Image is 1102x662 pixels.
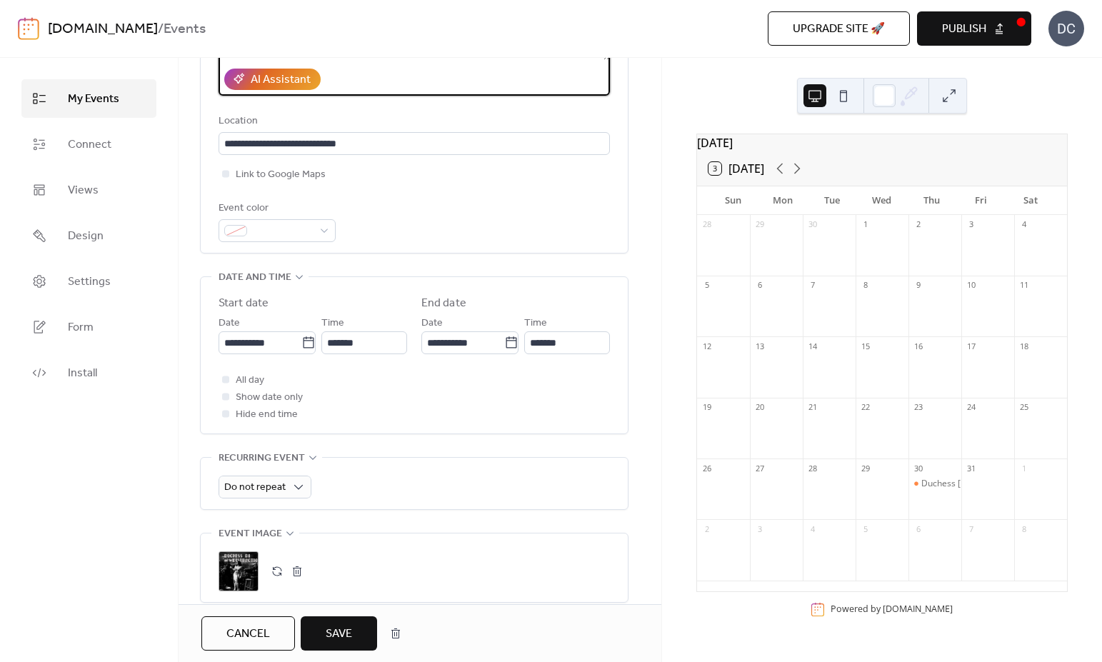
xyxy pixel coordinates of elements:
a: [DOMAIN_NAME] [883,603,953,616]
div: 19 [701,402,712,413]
div: 14 [807,341,818,351]
div: Location [219,113,607,130]
span: Show date only [236,389,303,406]
a: Form [21,308,156,346]
div: 17 [966,341,976,351]
button: Publish [917,11,1031,46]
div: [DATE] [697,134,1067,151]
div: 4 [807,523,818,534]
div: 4 [1018,219,1029,230]
div: Sun [708,186,758,215]
span: All day [236,372,264,389]
div: 3 [966,219,976,230]
b: Events [164,16,206,43]
span: Connect [68,136,111,154]
div: Tue [808,186,857,215]
a: Connect [21,125,156,164]
div: 8 [860,280,871,291]
div: 25 [1018,402,1029,413]
b: / [158,16,164,43]
div: 6 [913,523,923,534]
div: 5 [701,280,712,291]
span: Settings [68,274,111,291]
div: ; [219,551,259,591]
span: My Events [68,91,119,108]
div: 16 [913,341,923,351]
div: 1 [1018,463,1029,473]
div: Duchess Di and the Distraction [908,478,961,490]
a: Settings [21,262,156,301]
div: 29 [754,219,765,230]
span: Date [219,315,240,332]
a: Install [21,353,156,392]
span: Date [421,315,443,332]
div: Event color [219,200,333,217]
span: Event image [219,526,282,543]
div: 27 [754,463,765,473]
span: Time [321,315,344,332]
div: Fri [956,186,1006,215]
div: 5 [860,523,871,534]
div: 3 [754,523,765,534]
span: Publish [942,21,986,38]
span: Cancel [226,626,270,643]
div: Sat [1006,186,1056,215]
span: Time [524,315,547,332]
button: Upgrade site 🚀 [768,11,910,46]
div: 31 [966,463,976,473]
a: Views [21,171,156,209]
span: Hide end time [236,406,298,423]
div: 21 [807,402,818,413]
span: Upgrade site 🚀 [793,21,885,38]
span: Recurring event [219,450,305,467]
button: Cancel [201,616,295,651]
span: Link to Google Maps [236,166,326,184]
div: 7 [807,280,818,291]
div: 28 [807,463,818,473]
span: Save [326,626,352,643]
div: 8 [1018,523,1029,534]
div: Start date [219,295,269,312]
div: 23 [913,402,923,413]
div: Wed [857,186,906,215]
div: 24 [966,402,976,413]
div: 13 [754,341,765,351]
div: 18 [1018,341,1029,351]
div: Mon [758,186,807,215]
div: 20 [754,402,765,413]
div: 29 [860,463,871,473]
button: 3[DATE] [703,159,769,179]
div: 15 [860,341,871,351]
a: My Events [21,79,156,118]
button: Save [301,616,377,651]
div: 2 [913,219,923,230]
span: Date and time [219,269,291,286]
div: 9 [913,280,923,291]
div: 1 [860,219,871,230]
span: Do not repeat [224,478,286,497]
img: logo [18,17,39,40]
span: Views [68,182,99,199]
div: 10 [966,280,976,291]
div: 12 [701,341,712,351]
span: Form [68,319,94,336]
div: 30 [807,219,818,230]
div: 28 [701,219,712,230]
div: 2 [701,523,712,534]
div: 11 [1018,280,1029,291]
span: Design [68,228,104,245]
div: 30 [913,463,923,473]
a: [DOMAIN_NAME] [48,16,158,43]
div: Powered by [831,603,953,616]
div: DC [1048,11,1084,46]
button: AI Assistant [224,69,321,90]
span: Install [68,365,97,382]
a: Design [21,216,156,255]
div: 22 [860,402,871,413]
div: Thu [907,186,956,215]
div: End date [421,295,466,312]
div: 6 [754,280,765,291]
div: 26 [701,463,712,473]
div: 7 [966,523,976,534]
